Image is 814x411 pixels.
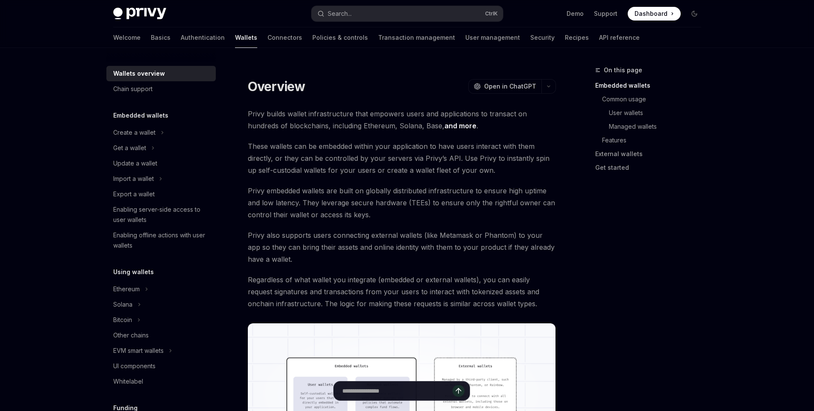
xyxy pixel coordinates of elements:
[248,274,556,310] span: Regardless of what wallet you integrate (embedded or external wallets), you can easily request si...
[113,346,164,356] div: EVM smart wallets
[113,189,155,199] div: Export a wallet
[113,68,165,79] div: Wallets overview
[106,312,216,328] button: Toggle Bitcoin section
[595,161,708,174] a: Get started
[106,140,216,156] button: Toggle Get a wallet section
[106,171,216,186] button: Toggle Import a wallet section
[248,229,556,265] span: Privy also supports users connecting external wallets (like Metamask or Phantom) to your app so t...
[106,343,216,358] button: Toggle EVM smart wallets section
[628,7,681,21] a: Dashboard
[595,79,708,92] a: Embedded wallets
[595,120,708,133] a: Managed wallets
[530,27,555,48] a: Security
[378,27,455,48] a: Transaction management
[595,133,708,147] a: Features
[106,125,216,140] button: Toggle Create a wallet section
[106,228,216,253] a: Enabling offline actions with user wallets
[113,361,156,371] div: UI components
[594,9,617,18] a: Support
[113,8,166,20] img: dark logo
[113,330,149,340] div: Other chains
[312,27,368,48] a: Policies & controls
[106,297,216,312] button: Toggle Solana section
[106,374,216,389] a: Whitelabel
[599,27,640,48] a: API reference
[248,140,556,176] span: These wallets can be embedded within your application to have users interact with them directly, ...
[485,10,498,17] span: Ctrl K
[113,299,132,310] div: Solana
[565,27,589,48] a: Recipes
[106,281,216,297] button: Toggle Ethereum section
[235,27,257,48] a: Wallets
[113,84,153,94] div: Chain support
[113,267,154,277] h5: Using wallets
[113,110,168,121] h5: Embedded wallets
[342,381,453,400] input: Ask a question...
[113,204,211,225] div: Enabling server-side access to user wallets
[248,108,556,132] span: Privy builds wallet infrastructure that empowers users and applications to transact on hundreds o...
[267,27,302,48] a: Connectors
[181,27,225,48] a: Authentication
[688,7,701,21] button: Toggle dark mode
[113,284,140,294] div: Ethereum
[113,376,143,387] div: Whitelabel
[113,143,146,153] div: Get a wallet
[106,81,216,97] a: Chain support
[113,158,157,169] div: Update a wallet
[567,9,584,18] a: Demo
[113,315,132,325] div: Bitcoin
[113,27,141,48] a: Welcome
[151,27,170,48] a: Basics
[604,65,642,75] span: On this page
[468,79,541,94] button: Open in ChatGPT
[106,202,216,228] a: Enabling server-side access to user wallets
[106,328,216,343] a: Other chains
[595,147,708,161] a: External wallets
[328,9,352,19] div: Search...
[311,6,503,21] button: Open search
[595,106,708,120] a: User wallets
[465,27,520,48] a: User management
[248,79,306,94] h1: Overview
[484,82,536,91] span: Open in ChatGPT
[635,9,667,18] span: Dashboard
[106,156,216,171] a: Update a wallet
[106,358,216,374] a: UI components
[453,385,464,397] button: Send message
[113,127,156,138] div: Create a wallet
[248,185,556,221] span: Privy embedded wallets are built on globally distributed infrastructure to ensure high uptime and...
[595,92,708,106] a: Common usage
[113,174,154,184] div: Import a wallet
[106,186,216,202] a: Export a wallet
[444,121,476,130] a: and more
[106,66,216,81] a: Wallets overview
[113,230,211,251] div: Enabling offline actions with user wallets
